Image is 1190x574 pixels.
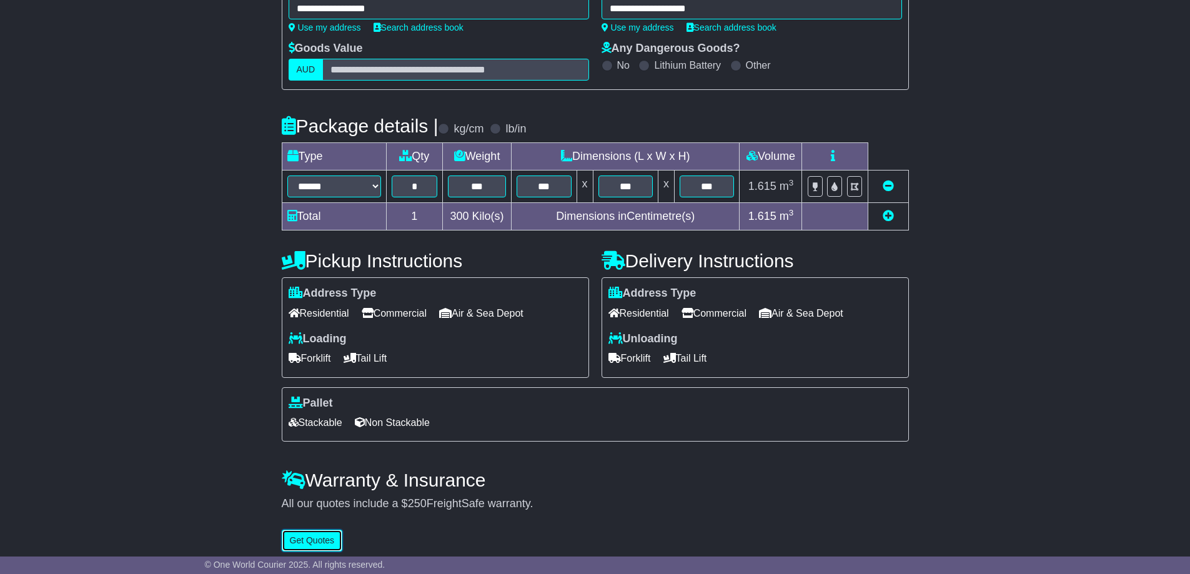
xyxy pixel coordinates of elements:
[512,203,740,230] td: Dimensions in Centimetre(s)
[454,122,483,136] label: kg/cm
[355,413,430,432] span: Non Stackable
[608,287,697,300] label: Address Type
[450,210,469,222] span: 300
[663,349,707,368] span: Tail Lift
[789,208,794,217] sup: 3
[780,180,794,192] span: m
[602,250,909,271] h4: Delivery Instructions
[746,59,771,71] label: Other
[608,304,669,323] span: Residential
[883,180,894,192] a: Remove this item
[282,116,439,136] h4: Package details |
[374,22,464,32] a: Search address book
[289,287,377,300] label: Address Type
[362,304,427,323] span: Commercial
[682,304,746,323] span: Commercial
[289,397,333,410] label: Pallet
[289,349,331,368] span: Forklift
[282,530,343,552] button: Get Quotes
[289,332,347,346] label: Loading
[282,250,589,271] h4: Pickup Instructions
[789,178,794,187] sup: 3
[282,203,386,230] td: Total
[386,203,443,230] td: 1
[289,22,361,32] a: Use my address
[386,143,443,171] td: Qty
[658,171,674,203] td: x
[282,143,386,171] td: Type
[505,122,526,136] label: lb/in
[289,304,349,323] span: Residential
[617,59,630,71] label: No
[443,143,512,171] td: Weight
[740,143,802,171] td: Volume
[748,180,776,192] span: 1.615
[608,349,651,368] span: Forklift
[883,210,894,222] a: Add new item
[780,210,794,222] span: m
[282,470,909,490] h4: Warranty & Insurance
[408,497,427,510] span: 250
[443,203,512,230] td: Kilo(s)
[654,59,721,71] label: Lithium Battery
[344,349,387,368] span: Tail Lift
[577,171,593,203] td: x
[439,304,523,323] span: Air & Sea Depot
[608,332,678,346] label: Unloading
[282,497,909,511] div: All our quotes include a $ FreightSafe warranty.
[602,42,740,56] label: Any Dangerous Goods?
[289,413,342,432] span: Stackable
[748,210,776,222] span: 1.615
[289,42,363,56] label: Goods Value
[602,22,674,32] a: Use my address
[289,59,324,81] label: AUD
[759,304,843,323] span: Air & Sea Depot
[687,22,776,32] a: Search address book
[205,560,385,570] span: © One World Courier 2025. All rights reserved.
[512,143,740,171] td: Dimensions (L x W x H)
